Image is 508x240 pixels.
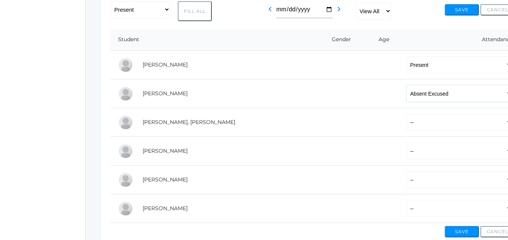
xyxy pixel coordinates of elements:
[266,8,275,15] a: chevron_left
[266,5,275,14] i: chevron_left
[118,115,133,130] div: Connor Moe
[118,57,133,73] div: Vonn Diedrich
[178,1,212,21] button: Fill All
[334,8,343,15] a: chevron_right
[143,205,188,212] a: [PERSON_NAME]
[118,172,133,187] div: Roman Neufeld
[118,144,133,159] div: Roman Moran
[445,226,479,237] button: Save
[118,201,133,216] div: Thaddeus Rand
[334,5,343,14] i: chevron_right
[143,119,235,125] a: [PERSON_NAME], [PERSON_NAME]
[110,29,314,51] th: Student
[143,61,188,68] a: [PERSON_NAME]
[118,86,133,101] div: Dylan Hammock
[143,90,188,97] a: [PERSON_NAME]
[143,147,188,154] a: [PERSON_NAME]
[143,176,188,183] a: [PERSON_NAME]
[364,29,399,51] th: Age
[314,29,364,51] th: Gender
[445,4,479,15] button: Save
